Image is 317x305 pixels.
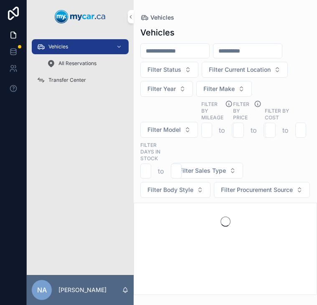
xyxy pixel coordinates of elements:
[147,66,181,74] span: Filter Status
[233,100,252,121] label: FILTER BY PRICE
[214,182,310,198] button: Select Button
[37,285,47,295] span: NA
[58,60,96,67] span: All Reservations
[172,163,243,179] button: Select Button
[48,77,86,83] span: Transfer Center
[219,125,225,135] p: to
[140,182,210,198] button: Select Button
[27,33,134,98] div: scrollable content
[140,141,169,162] label: Filter Days In Stock
[196,81,252,97] button: Select Button
[251,125,257,135] p: to
[140,81,193,97] button: Select Button
[140,13,174,22] a: Vehicles
[32,39,129,54] a: Vehicles
[58,286,107,294] p: [PERSON_NAME]
[147,126,181,134] span: Filter Model
[201,100,223,121] label: Filter By Mileage
[179,166,226,175] span: Filter Sales Type
[265,107,293,121] label: FILTER BY COST
[140,122,198,138] button: Select Button
[147,186,193,194] span: Filter Body Style
[140,27,175,38] h1: Vehicles
[147,85,176,93] span: Filter Year
[55,10,106,23] img: App logo
[221,186,293,194] span: Filter Procurement Source
[203,85,235,93] span: Filter Make
[150,13,174,22] span: Vehicles
[140,62,198,78] button: Select Button
[202,62,288,78] button: Select Button
[209,66,271,74] span: Filter Current Location
[42,56,129,71] a: All Reservations
[48,43,68,50] span: Vehicles
[32,73,129,88] a: Transfer Center
[158,166,164,176] p: to
[282,125,289,135] p: to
